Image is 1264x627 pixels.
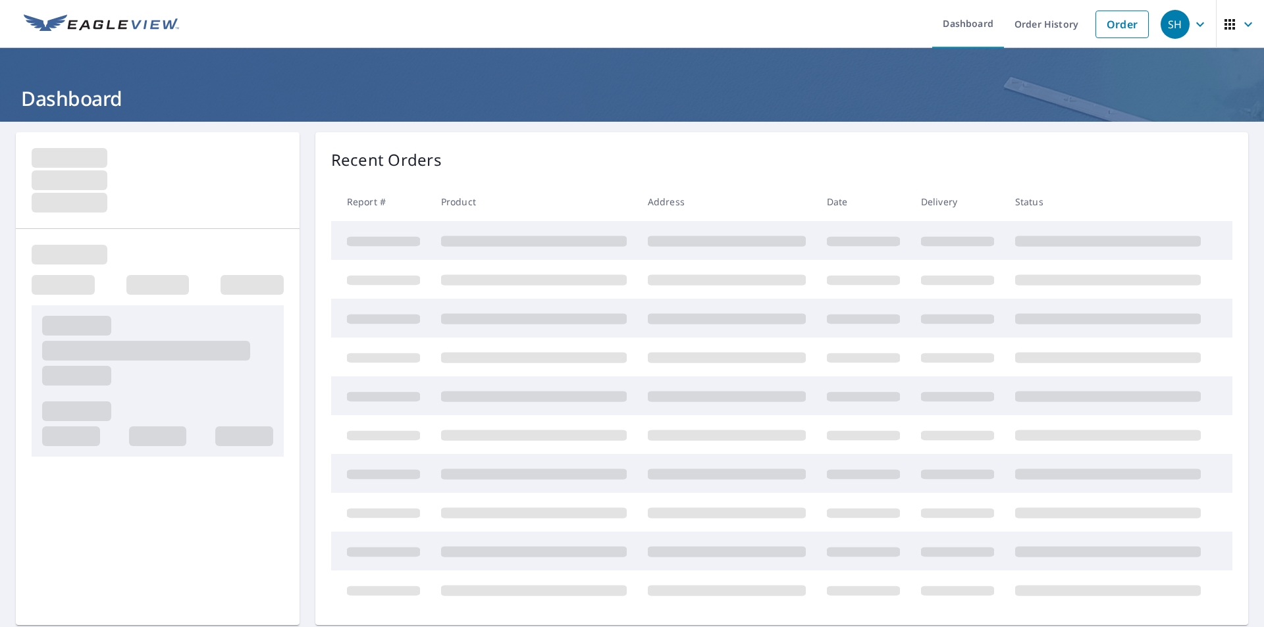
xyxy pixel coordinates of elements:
a: Order [1095,11,1149,38]
th: Delivery [910,182,1005,221]
th: Product [431,182,637,221]
th: Status [1005,182,1211,221]
th: Date [816,182,910,221]
img: EV Logo [24,14,179,34]
div: SH [1161,10,1190,39]
h1: Dashboard [16,85,1248,112]
p: Recent Orders [331,148,442,172]
th: Report # [331,182,431,221]
th: Address [637,182,816,221]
